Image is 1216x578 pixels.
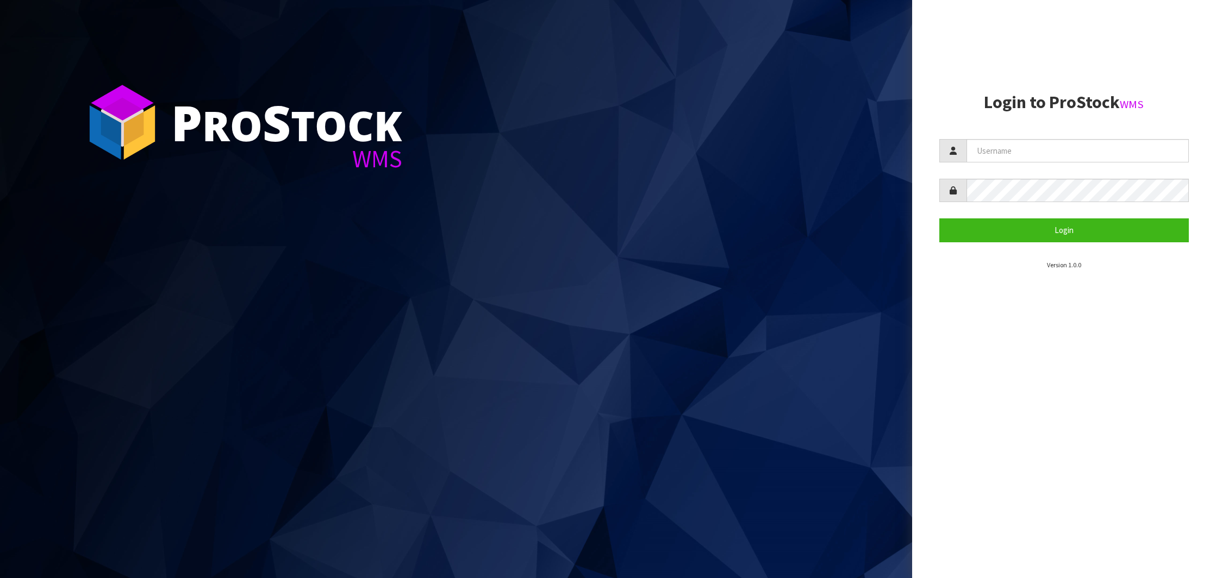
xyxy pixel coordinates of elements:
[171,89,202,155] span: P
[1047,261,1081,269] small: Version 1.0.0
[966,139,1189,162] input: Username
[1120,97,1144,111] small: WMS
[82,81,163,163] img: ProStock Cube
[171,98,402,147] div: ro tock
[171,147,402,171] div: WMS
[939,218,1189,242] button: Login
[263,89,291,155] span: S
[939,93,1189,112] h2: Login to ProStock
